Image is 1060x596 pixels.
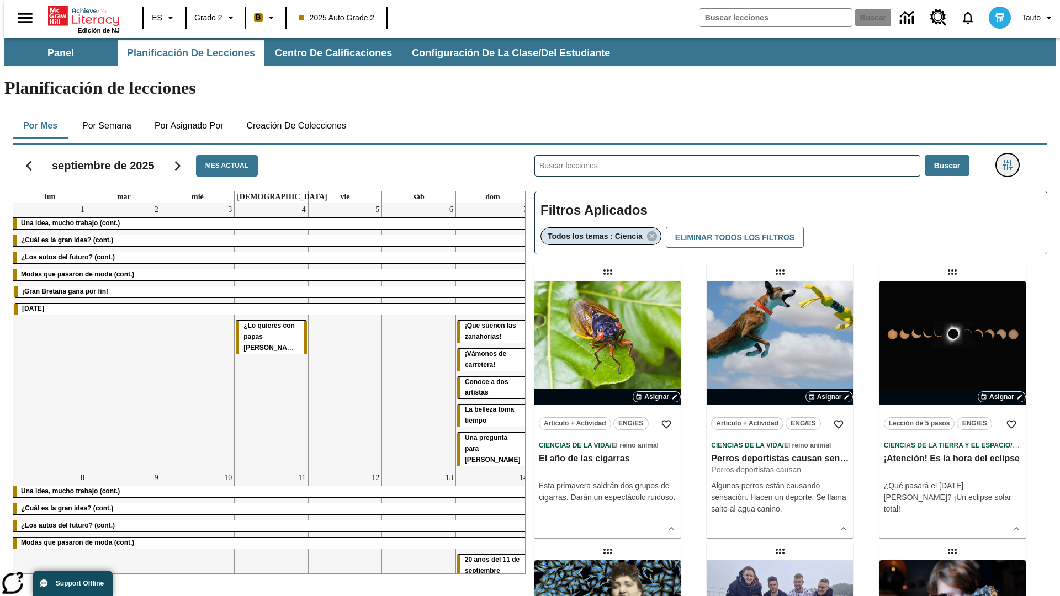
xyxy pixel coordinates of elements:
[483,191,502,203] a: domingo
[4,40,620,66] div: Subbarra de navegación
[235,203,309,471] td: 4 de septiembre de 2025
[13,538,529,549] div: Modas que pasaron de moda (cont.)
[250,8,282,28] button: Boost El color de la clase es anaranjado claro. Cambiar el color de la clase.
[835,520,852,537] button: Ver más
[190,8,242,28] button: Grado: Grado 2, Elige un grado
[300,203,308,216] a: 4 de septiembre de 2025
[152,12,162,24] span: ES
[829,414,849,434] button: Añadir a mis Favoritas
[13,269,529,280] div: Modas que pasaron de moda (cont.)
[925,155,969,177] button: Buscar
[21,219,120,227] span: Una idea, mucho trabajo (cont.)
[48,5,120,27] a: Portada
[14,286,528,297] div: ¡Gran Bretaña gana por fin!
[13,503,529,514] div: ¿Cuál es la gran idea? (cont.)
[613,417,649,430] button: ENG/ES
[465,556,520,574] span: 20 años del 11 de septiembre
[48,4,120,34] div: Portada
[78,27,120,34] span: Edición de NJ
[997,154,1019,176] button: Menú lateral de filtros
[411,191,426,203] a: sábado
[457,321,528,343] div: ¡Que suenen las zanahorias!
[465,322,516,340] span: ¡Que suenen las zanahorias!
[884,441,1011,449] span: Ciencias de la Tierra y el Espacio
[78,471,87,485] a: 8 de septiembre de 2025
[1001,414,1021,434] button: Añadir a mis Favoritas
[13,113,68,139] button: Por mes
[879,281,1026,538] div: lesson details
[87,203,161,471] td: 2 de septiembre de 2025
[548,232,643,241] span: Todos los temas : Ciencia
[13,218,529,229] div: Una idea, mucho trabajo (cont.)
[152,471,161,485] a: 9 de septiembre de 2025
[9,2,41,34] button: Abrir el menú lateral
[236,321,307,354] div: ¿Lo quieres con papas fritas?
[786,417,821,430] button: ENG/ES
[989,392,1014,402] span: Asignar
[52,159,155,172] h2: septiembre de 2025
[4,78,1056,98] h1: Planificación de lecciones
[644,392,669,402] span: Asignar
[194,12,222,24] span: Grado 2
[118,40,264,66] button: Planificación de lecciones
[13,203,87,471] td: 1 de septiembre de 2025
[465,350,506,369] span: ¡Vámonos de carretera!
[711,417,783,430] button: Artículo + Actividad
[599,542,617,560] div: Lección arrastrable: Las células HeLa cambiaron la ciencia
[599,263,617,281] div: Lección arrastrable: El año de las cigarras
[944,542,961,560] div: Lección arrastrable: Cómo cazar meteoritos
[465,406,514,424] span: La belleza toma tiempo
[338,191,352,203] a: viernes
[666,227,804,248] button: Eliminar todos los filtros
[633,391,681,402] button: Asignar Elegir fechas
[15,152,43,180] button: Regresar
[146,113,232,139] button: Por asignado por
[235,191,330,203] a: jueves
[612,441,659,449] span: El reino animal
[22,288,108,295] span: ¡Gran Bretaña gana por fin!
[152,203,161,216] a: 2 de septiembre de 2025
[115,191,133,203] a: martes
[982,3,1017,32] button: Escoja un nuevo avatar
[1008,520,1025,537] button: Ver más
[544,418,606,429] span: Artículo + Actividad
[817,392,842,402] span: Asignar
[618,418,643,429] span: ENG/ES
[369,471,381,485] a: 12 de septiembre de 2025
[443,471,455,485] a: 13 de septiembre de 2025
[782,441,784,449] span: /
[237,113,355,139] button: Creación de colecciones
[373,203,381,216] a: 5 de septiembre de 2025
[21,539,134,546] span: Modas que pasaron de moda (cont.)
[226,203,234,216] a: 3 de septiembre de 2025
[21,504,113,512] span: ¿Cuál es la gran idea? (cont.)
[21,521,115,529] span: ¿Los autos del futuro? (cont.)
[944,263,961,281] div: Lección arrastrable: ¡Atención! Es la hora del eclipse
[22,305,44,312] span: Día del Trabajo
[784,441,831,449] span: El reino animal
[308,203,382,471] td: 5 de septiembre de 2025
[78,203,87,216] a: 1 de septiembre de 2025
[889,418,950,429] span: Lección de 5 pasos
[1022,12,1041,24] span: Tauto
[457,405,528,427] div: La belleza toma tiempo
[161,203,235,471] td: 3 de septiembre de 2025
[222,471,234,485] a: 10 de septiembre de 2025
[791,418,815,429] span: ENG/ES
[147,8,182,28] button: Lenguaje: ES, Selecciona un idioma
[465,378,508,397] span: Conoce a dos artistas
[535,156,920,176] input: Buscar lecciones
[521,203,529,216] a: 7 de septiembre de 2025
[189,191,206,203] a: miércoles
[534,281,681,538] div: lesson details
[711,480,849,515] div: Algunos perros están causando sensación. Hacen un deporte. Se llama salto al agua canino.
[805,391,854,402] button: Asignar Elegir fechas
[43,191,57,203] a: lunes
[699,9,852,26] input: Buscar campo
[403,40,619,66] button: Configuración de la clase/del estudiante
[457,377,528,399] div: Conoce a dos artistas
[711,441,782,449] span: Ciencias de la Vida
[33,571,113,596] button: Support Offline
[884,417,955,430] button: Lección de 5 pasos
[711,439,849,451] span: Tema: Ciencias de la Vida/El reino animal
